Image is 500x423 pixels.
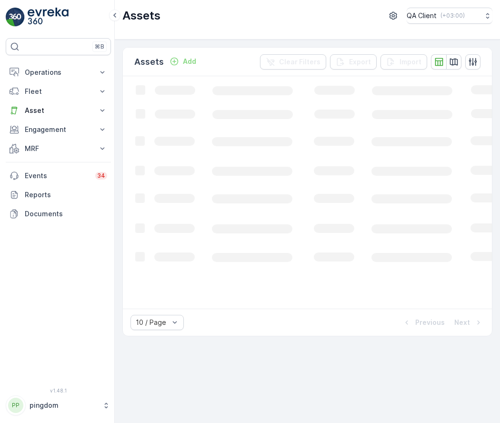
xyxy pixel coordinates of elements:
[183,57,196,66] p: Add
[6,82,111,101] button: Fleet
[25,190,107,200] p: Reports
[6,166,111,185] a: Events34
[25,209,107,219] p: Documents
[407,8,492,24] button: QA Client(+03:00)
[6,139,111,158] button: MRF
[6,388,111,393] span: v 1.48.1
[122,8,160,23] p: Assets
[25,87,92,96] p: Fleet
[25,171,90,181] p: Events
[8,398,23,413] div: PP
[6,8,25,27] img: logo
[6,395,111,415] button: PPpingdom
[330,54,377,70] button: Export
[28,8,69,27] img: logo_light-DOdMpM7g.png
[97,172,105,180] p: 34
[25,106,92,115] p: Asset
[25,68,92,77] p: Operations
[279,57,320,67] p: Clear Filters
[454,318,470,327] p: Next
[407,11,437,20] p: QA Client
[134,55,164,69] p: Assets
[453,317,484,328] button: Next
[30,401,98,410] p: pingdom
[440,12,465,20] p: ( +03:00 )
[400,57,421,67] p: Import
[166,56,200,67] button: Add
[415,318,445,327] p: Previous
[401,317,446,328] button: Previous
[260,54,326,70] button: Clear Filters
[6,120,111,139] button: Engagement
[25,125,92,134] p: Engagement
[6,185,111,204] a: Reports
[6,63,111,82] button: Operations
[349,57,371,67] p: Export
[6,101,111,120] button: Asset
[25,144,92,153] p: MRF
[380,54,427,70] button: Import
[6,204,111,223] a: Documents
[95,43,104,50] p: ⌘B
